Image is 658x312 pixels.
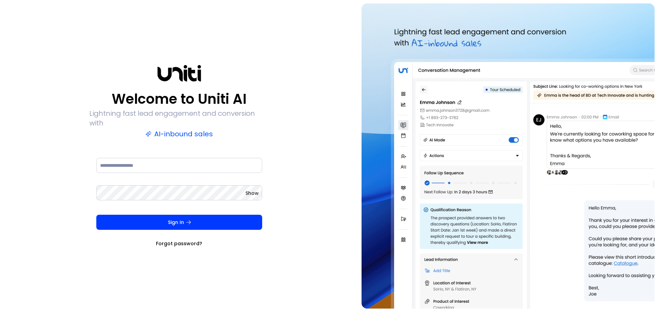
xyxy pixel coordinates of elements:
[245,190,259,197] button: Show
[96,215,262,230] button: Sign In
[362,3,655,309] img: auth-hero.png
[156,240,202,247] a: Forgot password?
[89,109,269,128] p: Lightning fast lead engagement and conversion with
[145,129,213,139] p: AI-inbound sales
[112,91,246,107] p: Welcome to Uniti AI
